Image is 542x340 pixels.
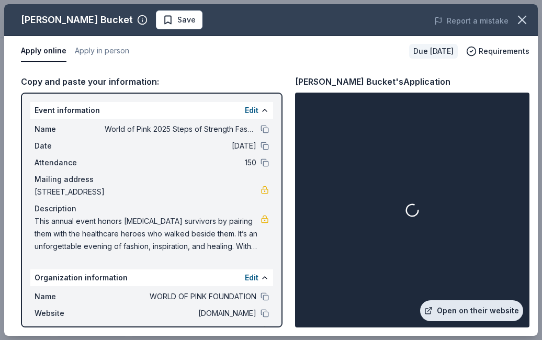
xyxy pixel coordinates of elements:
[245,104,258,117] button: Edit
[35,173,269,186] div: Mailing address
[245,271,258,284] button: Edit
[35,307,105,320] span: Website
[35,290,105,303] span: Name
[21,12,133,28] div: [PERSON_NAME] Bucket
[105,290,256,303] span: WORLD OF PINK FOUNDATION
[177,14,196,26] span: Save
[75,40,129,62] button: Apply in person
[30,269,273,286] div: Organization information
[434,15,509,27] button: Report a mistake
[466,45,529,58] button: Requirements
[105,307,256,320] span: [DOMAIN_NAME]
[30,102,273,119] div: Event information
[295,75,450,88] div: [PERSON_NAME] Bucket's Application
[35,324,105,336] span: EIN
[35,202,269,215] div: Description
[35,156,105,169] span: Attendance
[35,215,261,253] span: This annual event honors [MEDICAL_DATA] survivors by pairing them with the healthcare heroes who ...
[21,75,283,88] div: Copy and paste your information:
[105,123,256,135] span: World of Pink 2025 Steps of Strength Fashion Show
[105,324,256,336] span: [US_EMPLOYER_IDENTIFICATION_NUMBER]
[105,140,256,152] span: [DATE]
[156,10,202,29] button: Save
[21,40,66,62] button: Apply online
[105,156,256,169] span: 150
[420,300,523,321] a: Open on their website
[35,140,105,152] span: Date
[409,44,458,59] div: Due [DATE]
[35,186,261,198] span: [STREET_ADDRESS]
[479,45,529,58] span: Requirements
[35,123,105,135] span: Name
